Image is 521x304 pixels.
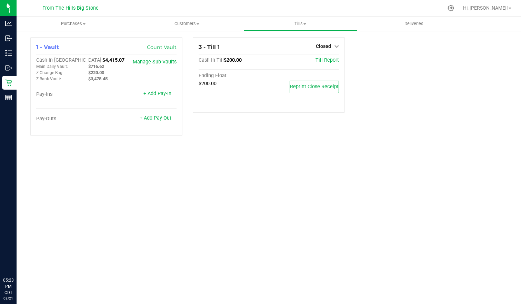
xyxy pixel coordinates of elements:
div: Manage settings [447,5,455,11]
span: $716.62 [88,64,104,69]
span: From The Hills Big Stone [42,5,99,11]
span: $4,415.07 [102,57,124,63]
inline-svg: Inbound [5,35,12,42]
inline-svg: Reports [5,94,12,101]
div: Pay-Ins [36,91,107,98]
span: 3 - Till 1 [199,44,220,50]
span: Z Bank Vault: [36,77,61,81]
a: Tills [243,17,357,31]
button: Reprint Close Receipt [290,81,339,93]
span: Tills [244,21,357,27]
span: Hi, [PERSON_NAME]! [463,5,508,11]
a: Manage Sub-Vaults [133,59,177,65]
inline-svg: Outbound [5,64,12,71]
a: Purchases [17,17,130,31]
p: 05:23 PM CDT [3,277,13,296]
span: Cash In [GEOGRAPHIC_DATA]: [36,57,102,63]
span: Deliveries [395,21,433,27]
span: Closed [316,43,331,49]
a: Customers [130,17,243,31]
div: Pay-Outs [36,116,107,122]
span: Z Change Bag: [36,70,63,75]
a: Count Vault [147,44,177,50]
div: Ending Float [199,73,269,79]
span: Cash In Till [199,57,224,63]
span: Customers [130,21,243,27]
span: Reprint Close Receipt [290,84,339,90]
span: Purchases [17,21,130,27]
span: $3,478.45 [88,76,108,81]
a: + Add Pay-In [143,91,171,97]
span: $200.00 [224,57,242,63]
span: Main Daily Vault: [36,64,68,69]
inline-svg: Analytics [5,20,12,27]
span: $220.00 [88,70,104,75]
inline-svg: Retail [5,79,12,86]
span: $200.00 [199,81,217,87]
span: 1 - Vault [36,44,59,50]
a: Deliveries [357,17,471,31]
a: Till Report [315,57,339,63]
a: + Add Pay-Out [140,115,171,121]
inline-svg: Inventory [5,50,12,57]
p: 08/21 [3,296,13,301]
